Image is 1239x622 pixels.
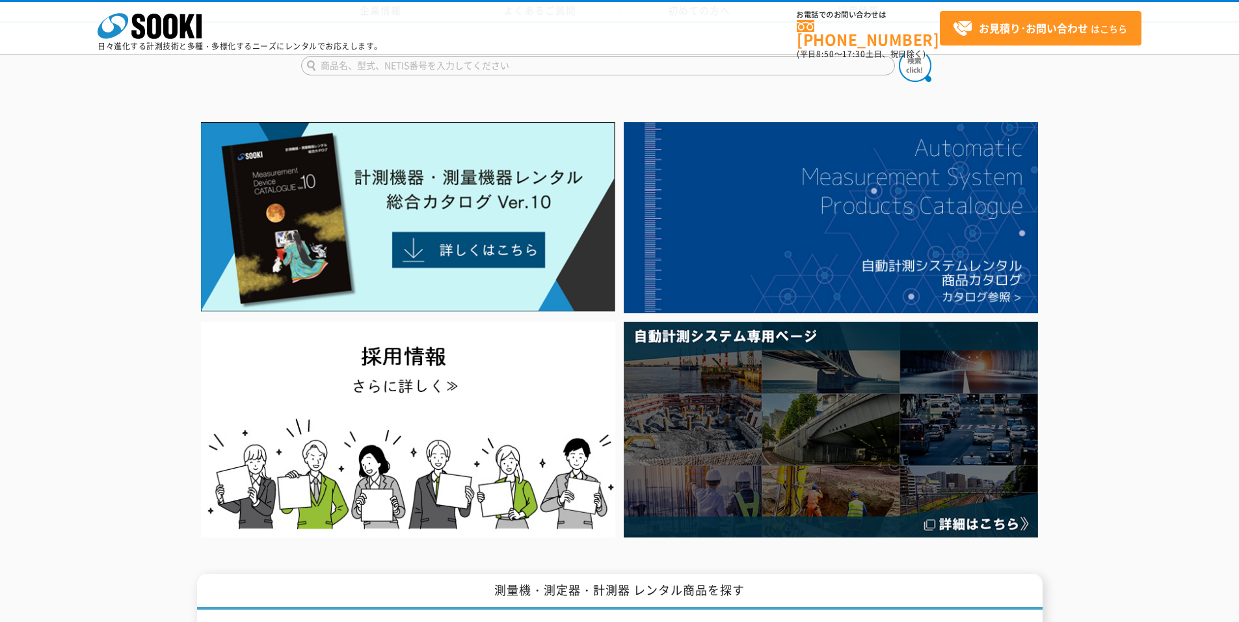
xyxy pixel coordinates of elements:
a: お見積り･お問い合わせはこちら [940,11,1141,45]
img: 自動計測システム専用ページ [624,322,1038,537]
span: 8:50 [816,48,834,60]
img: btn_search.png [899,49,931,82]
img: SOOKI recruit [201,322,615,537]
span: はこちら [953,19,1127,38]
input: 商品名、型式、NETIS番号を入力してください [301,56,895,75]
span: (平日 ～ 土日、祝日除く) [797,48,926,60]
a: [PHONE_NUMBER] [797,20,940,47]
span: お電話でのお問い合わせは [797,11,940,19]
img: Catalog Ver10 [201,122,615,312]
span: 17:30 [842,48,866,60]
p: 日々進化する計測技術と多種・多様化するニーズにレンタルでお応えします。 [98,42,382,50]
strong: お見積り･お問い合わせ [979,20,1088,36]
img: 自動計測システムカタログ [624,122,1038,313]
h1: 測量機・測定器・計測器 レンタル商品を探す [197,574,1043,610]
